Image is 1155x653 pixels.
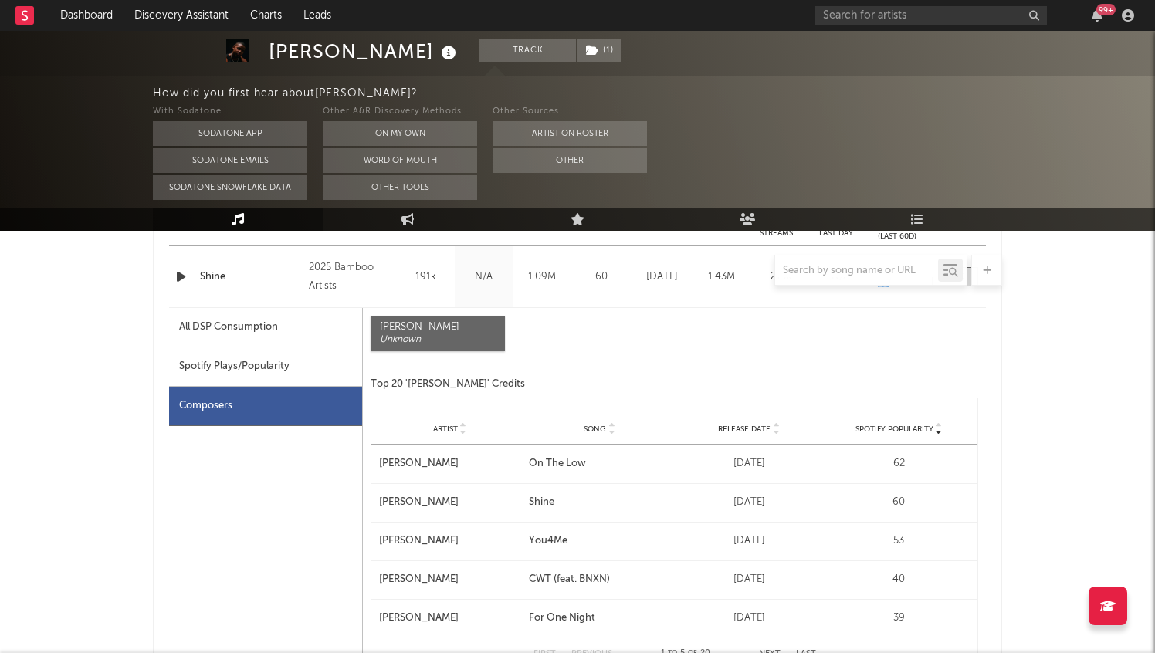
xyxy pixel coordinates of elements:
[493,121,647,146] button: Artist on Roster
[679,572,821,587] div: [DATE]
[828,533,970,549] div: 53
[855,425,933,434] span: Spotify Popularity
[179,318,278,337] div: All DSP Consumption
[371,375,978,394] div: Top 20 '[PERSON_NAME]' Credits
[679,456,821,472] div: [DATE]
[379,533,521,549] a: [PERSON_NAME]
[379,456,521,472] a: [PERSON_NAME]
[169,387,362,426] div: Composers
[169,347,362,387] div: Spotify Plays/Popularity
[576,39,622,62] span: ( 1 )
[1096,4,1116,15] div: 99 +
[379,572,521,587] a: [PERSON_NAME]
[433,425,458,434] span: Artist
[323,121,477,146] button: On My Own
[380,333,496,346] div: Unknown
[323,148,477,173] button: Word Of Mouth
[529,572,671,587] a: CWT (feat. BNXN)
[153,103,307,121] div: With Sodatone
[718,425,771,434] span: Release Date
[380,321,496,333] div: [PERSON_NAME]
[584,425,606,434] span: Song
[493,148,647,173] button: Other
[493,103,647,121] div: Other Sources
[679,611,821,626] div: [DATE]
[379,611,521,626] a: [PERSON_NAME]
[529,495,671,510] a: Shine
[153,148,307,173] button: Sodatone Emails
[529,611,671,626] a: For One Night
[323,103,477,121] div: Other A&R Discovery Methods
[323,175,477,200] button: Other Tools
[153,175,307,200] button: Sodatone Snowflake Data
[577,39,621,62] button: (1)
[529,456,671,472] a: On The Low
[153,84,1155,103] div: How did you first hear about [PERSON_NAME] ?
[269,39,460,64] div: [PERSON_NAME]
[679,533,821,549] div: [DATE]
[379,495,521,510] a: [PERSON_NAME]
[529,533,671,549] a: You4Me
[828,495,970,510] div: 60
[1092,9,1102,22] button: 99+
[828,572,970,587] div: 40
[479,39,576,62] button: Track
[153,121,307,146] button: Sodatone App
[815,6,1047,25] input: Search for artists
[679,495,821,510] div: [DATE]
[169,308,362,347] div: All DSP Consumption
[775,265,938,277] input: Search by song name or URL
[828,611,970,626] div: 39
[828,456,970,472] div: 62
